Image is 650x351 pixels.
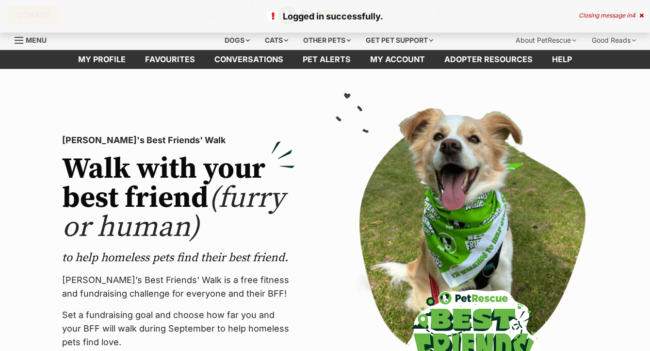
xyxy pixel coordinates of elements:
[15,31,53,48] a: Menu
[62,155,295,242] h2: Walk with your best friend
[360,50,435,69] a: My account
[62,180,285,246] span: (furry or human)
[26,36,47,44] span: Menu
[509,31,583,50] div: About PetRescue
[585,31,643,50] div: Good Reads
[68,50,135,69] a: My profile
[62,134,295,147] p: [PERSON_NAME]'s Best Friends' Walk
[205,50,293,69] a: conversations
[135,50,205,69] a: Favourites
[62,273,295,301] p: [PERSON_NAME]’s Best Friends' Walk is a free fitness and fundraising challenge for everyone and t...
[218,31,257,50] div: Dogs
[293,50,360,69] a: Pet alerts
[542,50,582,69] a: Help
[296,31,357,50] div: Other pets
[258,31,295,50] div: Cats
[435,50,542,69] a: Adopter resources
[62,250,295,266] p: to help homeless pets find their best friend.
[359,31,440,50] div: Get pet support
[62,308,295,349] p: Set a fundraising goal and choose how far you and your BFF will walk during September to help hom...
